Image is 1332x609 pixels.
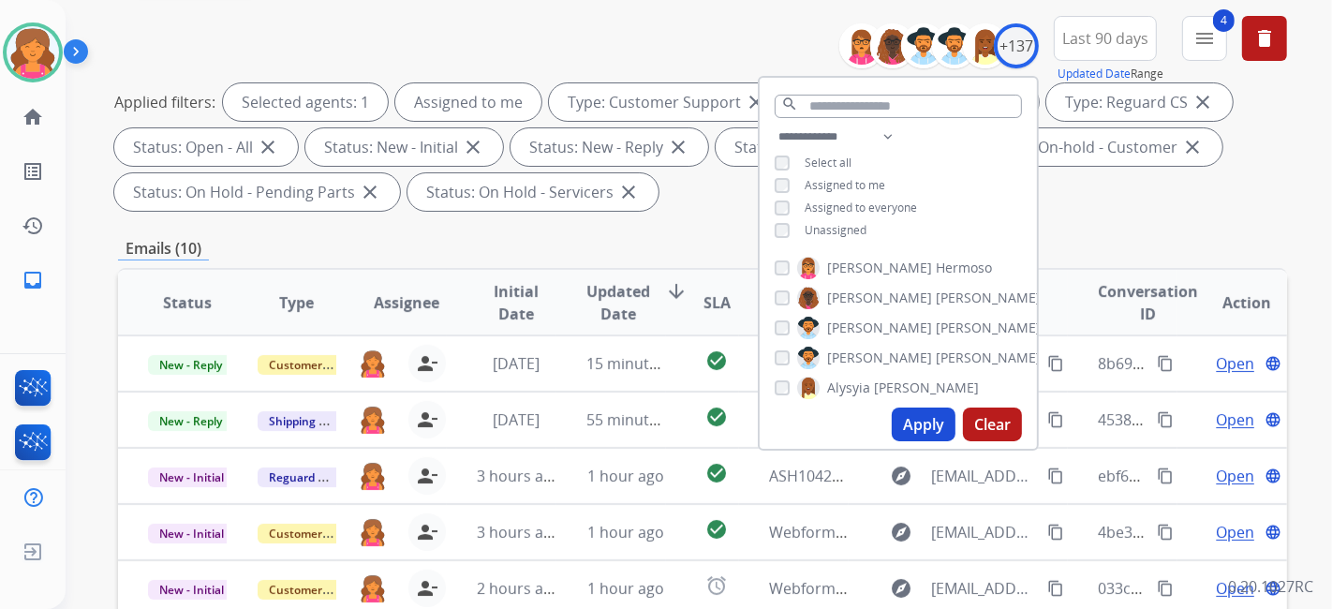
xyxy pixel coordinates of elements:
[258,468,343,487] span: Reguard CS
[549,83,786,121] div: Type: Customer Support
[1047,355,1064,372] mat-icon: content_copy
[703,291,731,314] span: SLA
[1054,16,1157,61] button: Last 90 days
[163,291,212,314] span: Status
[407,173,659,211] div: Status: On Hold - Servicers
[874,379,979,397] span: [PERSON_NAME]
[665,280,688,303] mat-icon: arrow_downward
[1182,16,1227,61] button: 4
[22,106,44,128] mat-icon: home
[462,136,484,158] mat-icon: close
[1228,575,1313,598] p: 0.20.1027RC
[305,128,503,166] div: Status: New - Initial
[360,406,386,434] img: agent-avatar
[667,136,689,158] mat-icon: close
[936,319,1041,337] span: [PERSON_NAME]
[148,355,233,375] span: New - Reply
[360,349,386,378] img: agent-avatar
[1213,9,1235,32] span: 4
[586,280,650,325] span: Updated Date
[890,577,912,600] mat-icon: explore
[416,577,438,600] mat-icon: person_remove
[360,518,386,546] img: agent-avatar
[7,26,59,79] img: avatar
[890,521,912,543] mat-icon: explore
[257,136,279,158] mat-icon: close
[416,465,438,487] mat-icon: person_remove
[1046,83,1233,121] div: Type: Reguard CS
[477,466,561,486] span: 3 hours ago
[258,411,386,431] span: Shipping Protection
[936,349,1041,367] span: [PERSON_NAME]
[1047,580,1064,597] mat-icon: content_copy
[1265,524,1281,541] mat-icon: language
[805,200,917,215] span: Assigned to everyone
[1047,468,1064,484] mat-icon: content_copy
[769,578,1193,599] span: Webform from [EMAIL_ADDRESS][DOMAIN_NAME] on [DATE]
[931,577,1037,600] span: [EMAIL_ADDRESS][DOMAIN_NAME]
[416,408,438,431] mat-icon: person_remove
[994,23,1039,68] div: +137
[1058,66,1163,82] span: Range
[1157,524,1174,541] mat-icon: content_copy
[805,177,885,193] span: Assigned to me
[963,408,1022,441] button: Clear
[416,521,438,543] mat-icon: person_remove
[1265,411,1281,428] mat-icon: language
[827,319,932,337] span: [PERSON_NAME]
[1265,355,1281,372] mat-icon: language
[22,215,44,237] mat-icon: history
[936,259,992,277] span: Hermoso
[1265,468,1281,484] mat-icon: language
[1216,465,1254,487] span: Open
[1216,408,1254,431] span: Open
[258,524,379,543] span: Customer Support
[1193,27,1216,50] mat-icon: menu
[148,580,235,600] span: New - Initial
[1157,468,1174,484] mat-icon: content_copy
[827,349,932,367] span: [PERSON_NAME]
[493,409,540,430] span: [DATE]
[114,173,400,211] div: Status: On Hold - Pending Parts
[1098,280,1198,325] span: Conversation ID
[705,349,728,372] mat-icon: check_circle
[617,181,640,203] mat-icon: close
[359,181,381,203] mat-icon: close
[1253,27,1276,50] mat-icon: delete
[258,580,379,600] span: Customer Support
[827,289,932,307] span: [PERSON_NAME]
[805,155,851,171] span: Select all
[586,409,695,430] span: 55 minutes ago
[1181,136,1204,158] mat-icon: close
[114,128,298,166] div: Status: Open - All
[374,291,439,314] span: Assignee
[892,408,955,441] button: Apply
[716,128,959,166] div: Status: On-hold – Internal
[360,462,386,490] img: agent-avatar
[22,269,44,291] mat-icon: inbox
[890,465,912,487] mat-icon: explore
[587,578,664,599] span: 1 hour ago
[827,379,870,397] span: Alysyia
[1157,580,1174,597] mat-icon: content_copy
[511,128,708,166] div: Status: New - Reply
[931,521,1037,543] span: [EMAIL_ADDRESS][DOMAIN_NAME]
[769,522,1193,542] span: Webform from [EMAIL_ADDRESS][DOMAIN_NAME] on [DATE]
[416,352,438,375] mat-icon: person_remove
[148,524,235,543] span: New - Initial
[1191,91,1214,113] mat-icon: close
[148,468,235,487] span: New - Initial
[705,462,728,484] mat-icon: check_circle
[745,91,767,113] mat-icon: close
[705,518,728,541] mat-icon: check_circle
[705,406,728,428] mat-icon: check_circle
[1157,355,1174,372] mat-icon: content_copy
[931,465,1037,487] span: [EMAIL_ADDRESS][DOMAIN_NAME]
[587,522,664,542] span: 1 hour ago
[360,574,386,602] img: agent-avatar
[280,291,315,314] span: Type
[493,353,540,374] span: [DATE]
[223,83,388,121] div: Selected agents: 1
[1177,270,1287,335] th: Action
[586,353,695,374] span: 15 minutes ago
